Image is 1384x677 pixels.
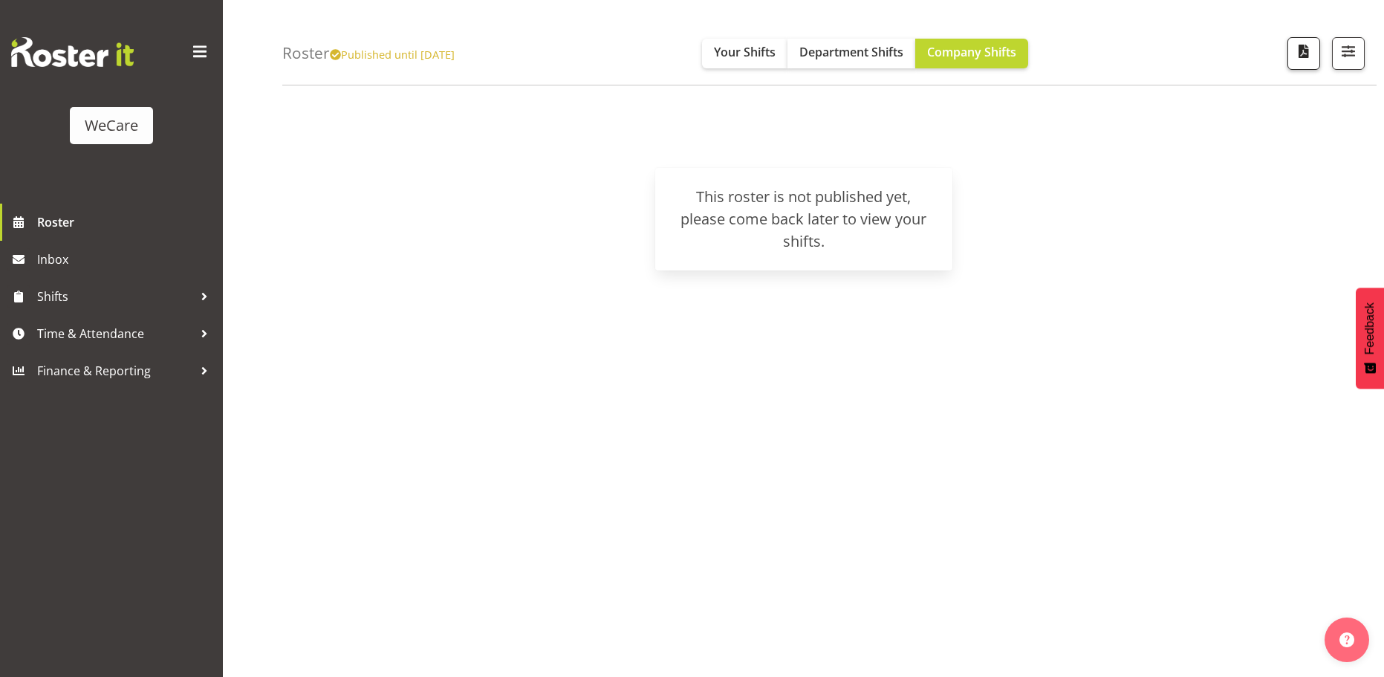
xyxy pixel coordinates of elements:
button: Department Shifts [787,39,915,68]
button: Company Shifts [915,39,1028,68]
button: Feedback - Show survey [1356,288,1384,389]
img: help-xxl-2.png [1339,632,1354,647]
div: WeCare [85,114,138,137]
span: Roster [37,211,215,233]
h4: Roster [282,45,455,62]
span: Feedback [1363,302,1377,354]
img: Rosterit website logo [11,37,134,67]
button: Filter Shifts [1332,37,1365,70]
span: Department Shifts [799,44,903,60]
span: Your Shifts [714,44,776,60]
span: Finance & Reporting [37,360,193,382]
button: Download a PDF of the roster according to the set date range. [1287,37,1320,70]
span: Time & Attendance [37,323,193,345]
button: Your Shifts [702,39,787,68]
span: Company Shifts [927,44,1016,60]
span: Inbox [37,248,215,271]
span: Shifts [37,285,193,308]
span: Published until [DATE] [330,47,455,62]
